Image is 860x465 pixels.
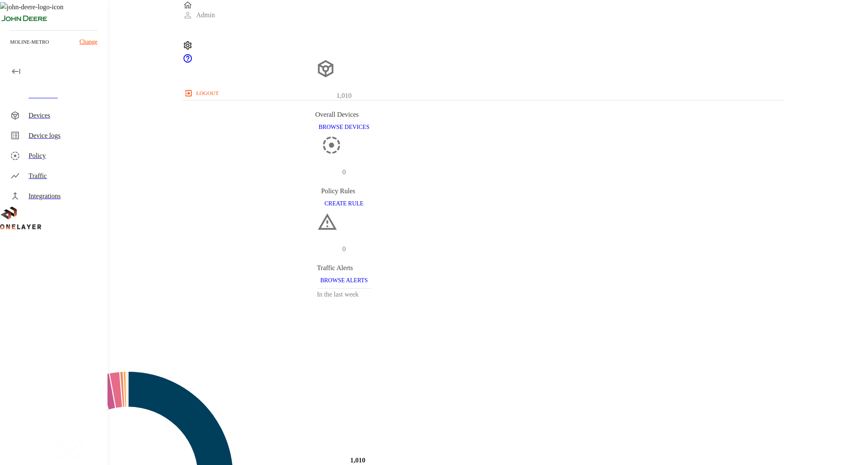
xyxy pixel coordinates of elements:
[315,120,373,135] button: BROWSE DEVICES
[342,244,346,254] p: 0
[317,273,371,289] button: BROWSE ALERTS
[196,10,215,20] p: Admin
[183,87,222,100] button: logout
[317,263,371,273] div: Traffic Alerts
[183,87,785,100] a: logout
[342,167,346,177] p: 0
[315,123,373,130] a: BROWSE DEVICES
[321,186,367,196] div: Policy Rules
[321,200,367,207] a: CREATE RULE
[315,110,373,120] div: Overall Devices
[183,58,193,65] span: Support Portal
[321,196,367,212] button: CREATE RULE
[317,276,371,284] a: BROWSE ALERTS
[317,289,371,300] h3: In the last week
[183,58,193,65] a: onelayer-support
